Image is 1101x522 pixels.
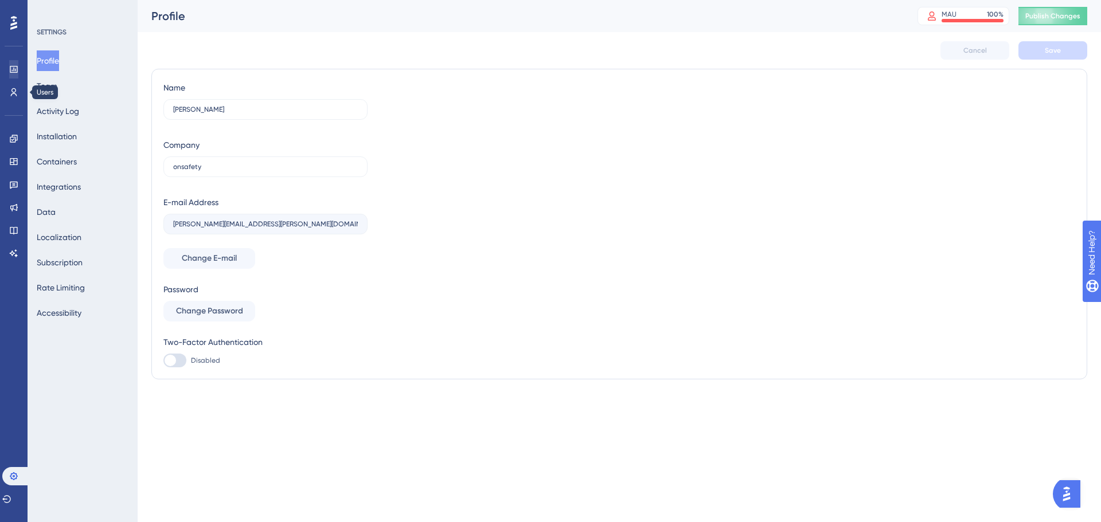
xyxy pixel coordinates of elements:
div: Name [163,81,185,95]
span: Change E-mail [182,252,237,265]
div: MAU [942,10,956,19]
button: Publish Changes [1018,7,1087,25]
span: Need Help? [27,3,72,17]
button: Accessibility [37,303,81,323]
button: Rate Limiting [37,277,85,298]
input: Company Name [173,163,358,171]
button: Change E-mail [163,248,255,269]
button: Profile [37,50,59,71]
div: SETTINGS [37,28,130,37]
div: Two-Factor Authentication [163,335,368,349]
button: Activity Log [37,101,79,121]
button: Integrations [37,176,81,197]
iframe: UserGuiding AI Assistant Launcher [1053,477,1087,511]
button: Data [37,202,56,222]
div: E-mail Address [163,195,218,209]
span: Disabled [191,356,220,365]
button: Installation [37,126,77,147]
span: Save [1045,46,1061,55]
span: Publish Changes [1025,11,1080,21]
input: E-mail Address [173,220,358,228]
button: Change Password [163,301,255,321]
button: Containers [37,151,77,172]
button: Cancel [940,41,1009,60]
span: Cancel [963,46,987,55]
div: Profile [151,8,889,24]
span: Change Password [176,304,243,318]
button: Team [37,76,57,96]
div: Company [163,138,200,152]
button: Localization [37,227,81,248]
div: Password [163,282,368,296]
div: 100 % [987,10,1004,19]
input: Name Surname [173,105,358,113]
button: Subscription [37,252,83,273]
button: Save [1018,41,1087,60]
